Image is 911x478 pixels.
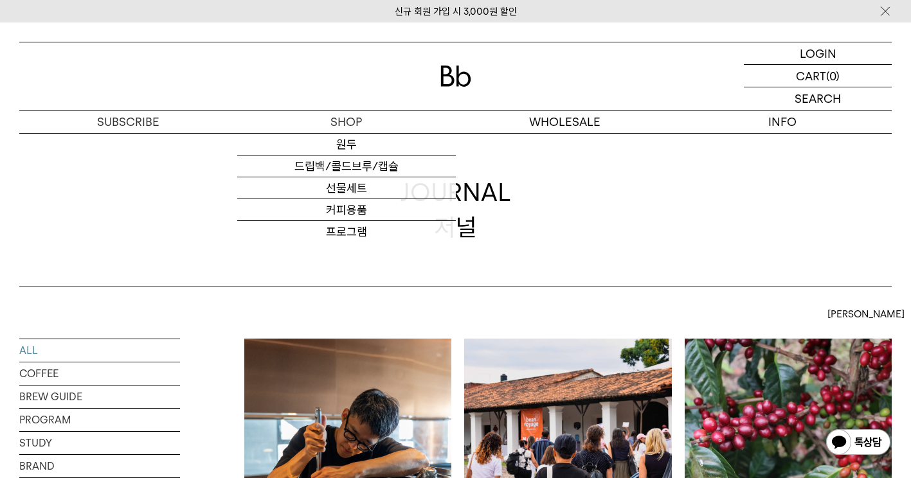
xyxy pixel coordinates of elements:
a: 프로그램 [237,221,455,243]
a: COFFEE [19,362,180,385]
p: (0) [826,65,840,87]
a: CART (0) [744,65,892,87]
a: SHOP [237,111,455,133]
a: BREW GUIDE [19,385,180,408]
a: LOGIN [744,42,892,65]
a: 커피용품 [237,199,455,221]
span: [PERSON_NAME] [827,306,905,322]
a: BRAND [19,455,180,477]
a: 드립백/콜드브루/캡슐 [237,155,455,177]
a: STUDY [19,432,180,454]
a: ALL [19,339,180,362]
p: CART [796,65,826,87]
div: JOURNAL 저널 [401,175,511,243]
a: 원두 [237,134,455,155]
p: SEARCH [795,87,841,110]
p: LOGIN [800,42,836,64]
a: 선물세트 [237,177,455,199]
a: SUBSCRIBE [19,111,237,133]
a: PROGRAM [19,409,180,431]
p: WHOLESALE [456,111,674,133]
p: INFO [674,111,892,133]
a: 신규 회원 가입 시 3,000원 할인 [395,6,517,17]
img: 로고 [440,66,471,87]
img: 카카오톡 채널 1:1 채팅 버튼 [825,428,892,459]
